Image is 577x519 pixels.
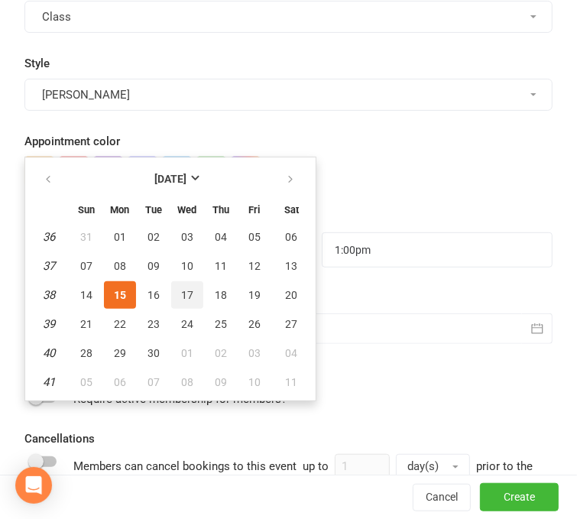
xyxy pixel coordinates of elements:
button: 27 [272,310,311,338]
em: 39 [44,317,56,331]
span: 15 [114,289,126,301]
label: Style [24,54,50,73]
button: day(s) [396,454,470,478]
small: Sunday [78,204,95,216]
span: 30 [147,347,160,359]
span: 11 [286,376,298,388]
span: 07 [80,260,92,272]
button: 20 [272,281,311,309]
button: 10 [238,368,271,396]
button: 29 [104,339,136,367]
button: 24 [171,310,203,338]
button: 26 [238,310,271,338]
small: Monday [111,204,130,216]
button: 14 [70,281,102,309]
button: [PERSON_NAME] [24,79,553,111]
span: 10 [248,376,261,388]
span: 04 [215,231,227,243]
span: 01 [114,231,126,243]
button: 07 [70,252,102,280]
button: Create [480,484,559,511]
button: 08 [104,252,136,280]
div: Open Intercom Messenger [15,467,52,504]
span: 08 [114,260,126,272]
span: 20 [286,289,298,301]
span: 04 [286,347,298,359]
span: Class [42,10,71,24]
em: 41 [44,375,56,389]
span: day(s) [407,459,439,473]
button: 17 [171,281,203,309]
span: [PERSON_NAME] [42,88,130,102]
span: 23 [147,318,160,330]
span: 16 [147,289,160,301]
small: Wednesday [178,204,197,216]
strong: [DATE] [154,173,186,185]
button: 23 [138,310,170,338]
span: 02 [215,347,227,359]
span: 27 [286,318,298,330]
span: 08 [181,376,193,388]
span: 17 [181,289,193,301]
button: 05 [70,368,102,396]
span: 13 [286,260,298,272]
span: 19 [248,289,261,301]
button: 07 [138,368,170,396]
label: Appointment color [24,132,120,151]
button: 05 [238,223,271,251]
button: 30 [138,339,170,367]
span: 03 [181,231,193,243]
span: 21 [80,318,92,330]
button: 22 [104,310,136,338]
button: 04 [205,223,237,251]
span: 06 [114,376,126,388]
span: 14 [80,289,92,301]
button: 28 [70,339,102,367]
button: 15 [104,281,136,309]
button: 02 [138,223,170,251]
span: 12 [248,260,261,272]
span: 22 [114,318,126,330]
button: 11 [205,252,237,280]
div: up to [303,454,470,478]
em: 36 [44,230,56,244]
span: 06 [286,231,298,243]
span: 02 [147,231,160,243]
button: 19 [238,281,271,309]
label: Cancellations [24,430,95,448]
small: Saturday [284,204,299,216]
span: 05 [248,231,261,243]
span: 01 [181,347,193,359]
button: 10 [171,252,203,280]
span: 26 [248,318,261,330]
span: 03 [248,347,261,359]
span: 05 [80,376,92,388]
button: 02 [205,339,237,367]
span: 24 [181,318,193,330]
button: Class [24,1,553,33]
button: 06 [104,368,136,396]
button: 03 [171,223,203,251]
button: 13 [272,252,311,280]
small: Thursday [212,204,229,216]
span: 31 [80,231,92,243]
small: Tuesday [145,204,162,216]
em: 40 [44,346,56,360]
span: 09 [147,260,160,272]
span: 10 [181,260,193,272]
button: 01 [171,339,203,367]
button: 31 [70,223,102,251]
span: 11 [215,260,227,272]
button: 12 [238,252,271,280]
button: 01 [104,223,136,251]
button: 25 [205,310,237,338]
span: 29 [114,347,126,359]
button: 18 [205,281,237,309]
span: 28 [80,347,92,359]
button: 21 [70,310,102,338]
em: 37 [44,259,56,273]
button: 06 [272,223,311,251]
div: Members can cancel bookings to this event [73,454,553,497]
button: 08 [171,368,203,396]
button: 11 [272,368,311,396]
